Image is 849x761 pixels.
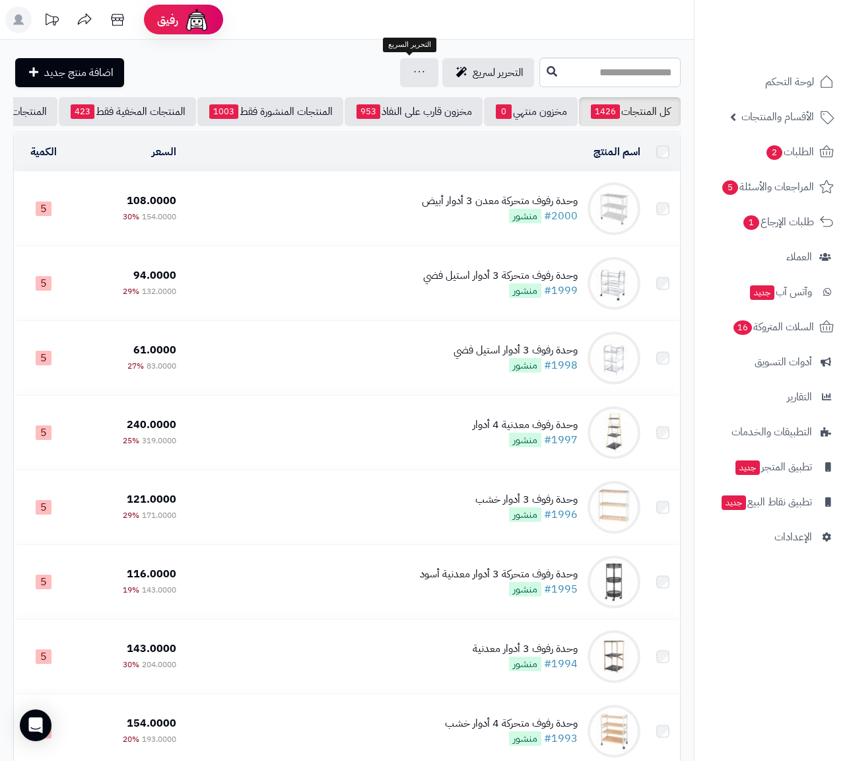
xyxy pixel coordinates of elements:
span: 193.0000 [142,733,176,745]
img: وحدة رفوف متحركة 3 أدوار استيل فضي [588,257,640,310]
span: 171.0000 [142,509,176,521]
span: الأقسام والمنتجات [741,108,814,126]
span: منشور [509,582,541,597]
span: 5 [36,649,51,664]
span: 240.0000 [127,417,176,433]
img: وحدة رفوف متحركة معدن 3 أدوار أبيض [588,182,640,235]
span: 94.0000 [133,268,176,283]
a: #1993 [544,731,578,746]
span: منشور [509,283,541,298]
span: منشور [509,433,541,447]
div: Open Intercom Messenger [20,709,51,741]
span: المراجعات والأسئلة [721,178,814,196]
span: 29% [123,285,139,297]
span: منشور [509,507,541,522]
a: التقارير [702,381,841,413]
span: جديد [750,285,774,300]
span: 1003 [209,104,238,119]
span: التحرير لسريع [473,65,524,81]
a: #1998 [544,357,578,373]
span: منشور [509,358,541,373]
span: 143.0000 [127,641,176,657]
span: 143.0000 [142,584,176,596]
a: #2000 [544,208,578,224]
span: التقارير [787,388,812,406]
img: وحدة رفوف 3 أدوار استيل فضي [588,332,640,384]
div: التحرير السريع [383,38,436,52]
a: كل المنتجات1426 [579,97,681,126]
a: تطبيق نقاط البيعجديد [702,486,841,518]
span: الطلبات [765,143,814,161]
a: الطلبات2 [702,136,841,168]
a: #1994 [544,656,578,672]
span: الإعدادات [774,528,812,546]
span: 5 [36,500,51,515]
a: لوحة التحكم [702,66,841,98]
a: وآتس آبجديد [702,276,841,308]
span: رفيق [157,12,178,28]
a: الإعدادات [702,521,841,553]
div: وحدة رفوف متحركة 3 أدوار استيل فضي [423,268,578,283]
span: منشور [509,209,541,223]
a: مخزون منتهي0 [484,97,578,126]
span: 5 [36,351,51,365]
span: 154.0000 [127,715,176,731]
span: 25% [123,435,139,447]
a: اضافة منتج جديد [15,58,124,87]
a: العملاء [702,241,841,273]
span: 1426 [591,104,620,119]
span: السلات المتروكة [732,318,814,336]
a: المنتجات المخفية فقط423 [59,97,196,126]
span: العملاء [786,248,812,266]
span: أدوات التسويق [755,353,812,371]
span: 5 [36,425,51,440]
span: منشور [509,657,541,671]
img: وحدة رفوف متحركة 3 أدوار معدنية أسود [588,556,640,608]
a: تطبيق المتجرجديد [702,451,841,483]
span: جديد [722,495,746,510]
a: مخزون قارب على النفاذ953 [345,97,483,126]
a: الكمية [30,144,57,160]
a: المراجعات والأسئلة5 [702,171,841,203]
span: 83.0000 [147,360,176,372]
a: #1997 [544,432,578,448]
span: 27% [127,360,144,372]
a: أدوات التسويق [702,346,841,378]
span: 953 [357,104,380,119]
span: اضافة منتج جديد [44,65,114,81]
span: التطبيقات والخدمات [731,423,812,441]
span: 204.0000 [142,659,176,670]
div: وحدة رفوف متحركة معدن 3 أدوار أبيض [422,194,578,209]
img: وحدة رفوف 3 أدوار معدنية [588,630,640,683]
span: 132.0000 [142,285,176,297]
span: 5 [36,276,51,291]
img: وحدة رفوف 3 أدوار خشب [588,481,640,534]
span: 0 [496,104,512,119]
span: 1 [743,215,759,230]
a: #1999 [544,283,578,299]
span: 423 [71,104,94,119]
span: تطبيق المتجر [734,458,812,476]
a: المنتجات المنشورة فقط1003 [197,97,343,126]
span: 319.0000 [142,435,176,447]
div: وحدة رفوف 3 أدوار استيل فضي [454,343,578,358]
span: 16 [733,320,752,335]
a: السعر [152,144,176,160]
span: 5 [36,201,51,216]
span: 154.0000 [142,211,176,223]
span: 30% [123,659,139,670]
span: 5 [36,575,51,589]
span: 29% [123,509,139,521]
span: وآتس آب [749,283,812,301]
span: جديد [735,460,760,475]
a: تحديثات المنصة [35,7,68,36]
span: منشور [509,731,541,746]
div: وحدة رفوف 3 أدوار معدنية [473,641,578,657]
span: 121.0000 [127,491,176,507]
span: 116.0000 [127,566,176,582]
span: تطبيق نقاط البيع [720,493,812,511]
img: ai-face.png [184,7,210,33]
span: 5 [722,180,738,195]
span: 2 [766,145,782,160]
span: لوحة التحكم [765,73,814,91]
